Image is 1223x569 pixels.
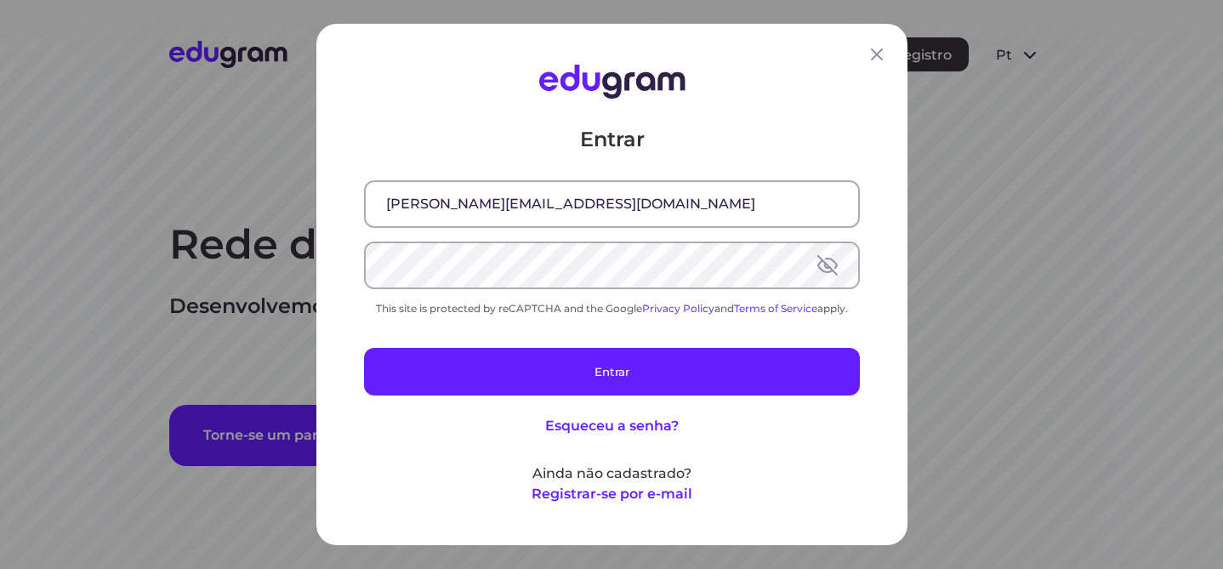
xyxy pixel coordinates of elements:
[642,302,714,315] a: Privacy Policy
[364,126,860,153] p: Entrar
[545,416,679,436] button: Esqueceu a senha?
[366,182,858,226] input: E-mail
[364,464,860,484] p: Ainda não cadastrado?
[364,302,860,315] div: This site is protected by reCAPTCHA and the Google and apply.
[532,484,692,504] button: Registrar-se por e-mail
[538,65,685,99] img: Edugram Logo
[364,348,860,395] button: Entrar
[734,302,817,315] a: Terms of Service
